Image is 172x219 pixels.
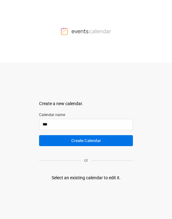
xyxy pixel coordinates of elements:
div: Create a new calendar. [39,100,133,107]
button: Create Calendar [39,135,133,146]
p: or [81,157,91,164]
div: Select an existing calendar to edit it. [52,175,121,181]
label: Calendar name [39,112,133,118]
img: Events Calendar [61,28,111,35]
